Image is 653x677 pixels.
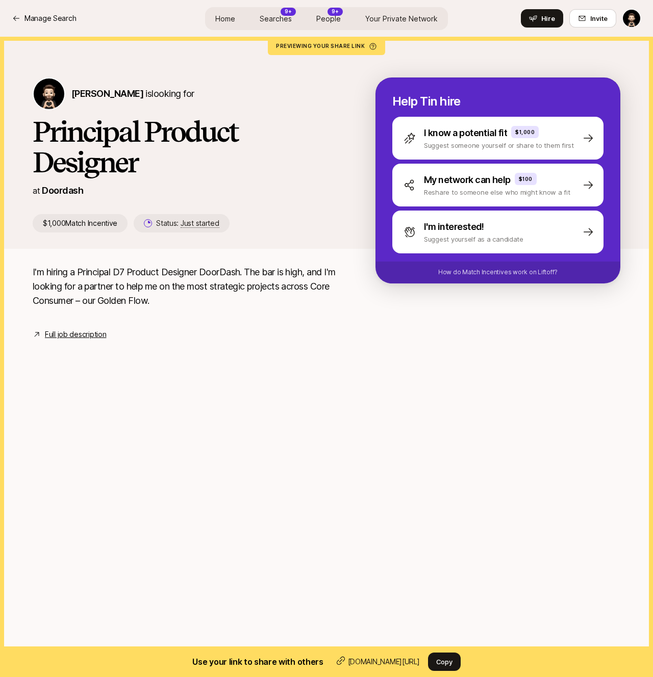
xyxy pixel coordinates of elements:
[623,10,640,27] img: Tin Kadoic
[521,9,563,28] button: Hire
[365,13,438,24] span: Your Private Network
[590,13,608,23] span: Invite
[34,79,64,109] img: Tin Kadoic
[515,128,535,136] p: $1,000
[569,9,616,28] button: Invite
[316,13,341,24] span: People
[215,13,235,24] span: Home
[424,220,484,234] p: I'm interested!
[192,655,323,668] h2: Use your link to share with others
[156,217,219,229] p: Status:
[438,268,558,277] p: How do Match Incentives work on Liftoff?
[308,9,349,28] a: People9+
[541,13,555,23] span: Hire
[71,87,194,101] p: is looking for
[252,9,300,28] a: Searches9+
[33,184,40,197] p: at
[392,94,604,109] p: Help Tin hire
[519,175,533,183] p: $100
[42,185,83,196] a: Doordash
[424,187,570,197] p: Reshare to someone else who might know a fit
[45,328,106,341] a: Full job description
[357,9,446,28] a: Your Private Network
[24,12,76,24] p: Manage Search
[33,214,128,232] p: $1,000 Match Incentive
[428,653,461,671] button: Copy
[260,13,292,24] span: Searches
[181,219,219,228] span: Just started
[33,116,343,177] h1: Principal Product Designer
[424,140,574,150] p: Suggest someone yourself or share to them first
[424,173,511,187] p: My network can help
[33,265,343,308] p: I'm hiring a Principal D7 Product Designer DoorDash. The bar is high, and I'm looking for a partn...
[424,126,507,140] p: I know a potential fit
[332,8,339,15] p: 9+
[207,9,243,28] a: Home
[285,8,292,15] p: 9+
[276,43,377,49] p: Previewing your share link
[71,88,143,99] span: [PERSON_NAME]
[424,234,523,244] p: Suggest yourself as a candidate
[348,656,420,668] p: [DOMAIN_NAME][URL]
[622,9,641,28] button: Tin Kadoic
